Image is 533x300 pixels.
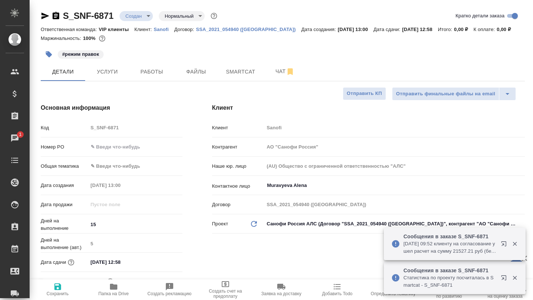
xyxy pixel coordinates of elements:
[91,163,174,170] div: ✎ Введи что-нибудь
[57,51,104,57] span: режим правок
[264,122,525,133] input: Пустое поле
[41,143,88,151] p: Номер PO
[120,11,153,21] div: Создан
[403,267,496,274] p: Сообщения в заказе S_SNF-6871
[403,240,496,255] p: [DATE] 09:52 клиенту на согласование ушел расчет на сумму 21527.21 руб (без НДС - 17939.34 руб). ...
[98,291,129,296] span: Папка на Drive
[30,279,86,300] button: Сохранить
[97,34,107,43] button: 0
[261,291,301,296] span: Заявка на доставку
[134,67,170,76] span: Работы
[338,27,373,32] p: [DATE] 13:00
[88,160,182,173] div: ✎ Введи что-нибудь
[41,259,66,266] p: Дата сдачи
[88,122,182,133] input: Пустое поле
[41,236,88,251] p: Дней на выполнение (авт.)
[159,11,205,21] div: Создан
[496,270,514,288] button: Открыть в новой вкладке
[473,27,497,32] p: К оплате:
[141,279,197,300] button: Создать рекламацию
[88,257,153,267] input: ✎ Введи что-нибудь
[196,26,301,32] a: SSA_2021_054940 ([GEOGRAPHIC_DATA])
[212,163,264,170] p: Наше юр. лицо
[178,67,214,76] span: Файлы
[209,11,219,21] button: Доп статусы указывают на важность/срочность заказа
[134,27,154,32] p: Клиент:
[162,13,196,19] button: Нормальный
[347,89,382,98] span: Отправить КП
[396,90,495,98] span: Отправить финальные файлы на email
[507,275,522,281] button: Закрыть
[373,27,402,32] p: Дата сдачи:
[392,87,499,100] button: Отправить финальные файлы на email
[66,258,76,267] button: Если добавить услуги и заполнить их объемом, то дата рассчитается автоматически
[402,27,438,32] p: [DATE] 12:58
[202,289,249,299] span: Создать счет на предоплату
[286,67,295,76] svg: Отписаться
[41,124,88,132] p: Код
[212,201,264,208] p: Договор
[154,27,174,32] p: Sanofi
[62,51,99,58] p: #режим правок
[371,291,416,296] span: Определить тематику
[105,277,115,286] button: Выбери, если сб и вс нужно считать рабочими днями для выполнения заказа.
[154,26,174,32] a: Sanofi
[41,163,88,170] p: Общая тематика
[507,241,522,247] button: Закрыть
[51,278,100,285] span: Учитывать выходные
[47,291,69,296] span: Сохранить
[496,236,514,254] button: Открыть в новой вкладке
[212,183,264,190] p: Контактное лицо
[264,142,525,152] input: Пустое поле
[212,220,228,228] p: Проект
[63,11,114,21] a: S_SNF-6871
[309,279,365,300] button: Добавить Todo
[41,35,83,41] p: Маржинальность:
[86,279,141,300] button: Папка на Drive
[267,67,303,76] span: Чат
[90,67,125,76] span: Услуги
[88,238,182,249] input: Пустое поле
[41,11,50,20] button: Скопировать ссылку для ЯМессенджера
[212,124,264,132] p: Клиент
[403,233,496,240] p: Сообщения в заказе S_SNF-6871
[212,103,525,112] h4: Клиент
[41,103,182,112] h4: Основная информация
[88,219,182,230] input: ✎ Введи что-нибудь
[88,142,182,152] input: ✎ Введи что-нибудь
[123,13,144,19] button: Создан
[196,27,301,32] p: SSA_2021_054940 ([GEOGRAPHIC_DATA])
[51,11,60,20] button: Скопировать ссылку
[45,67,81,76] span: Детали
[264,199,525,210] input: Пустое поле
[83,35,97,41] p: 100%
[14,131,26,138] span: 1
[41,46,57,62] button: Добавить тэг
[2,129,28,147] a: 1
[41,217,88,232] p: Дней на выполнение
[301,27,338,32] p: Дата создания:
[343,87,386,100] button: Отправить КП
[212,143,264,151] p: Контрагент
[197,279,253,300] button: Создать счет на предоплату
[41,27,99,32] p: Ответственная команда:
[253,279,309,300] button: Заявка на доставку
[41,182,88,189] p: Дата создания
[147,291,191,296] span: Создать рекламацию
[41,201,88,208] p: Дата продажи
[174,27,196,32] p: Договор:
[99,27,134,32] p: VIP клиенты
[521,185,522,186] button: Open
[264,218,525,230] div: Санофи Россия АЛС (Договор "SSA_2021_054940 ([GEOGRAPHIC_DATA])", контрагент "АО "Санофи Россия"")
[438,27,454,32] p: Итого:
[223,67,258,76] span: Smartcat
[88,199,153,210] input: Пустое поле
[454,27,474,32] p: 0,00 ₽
[264,161,525,171] input: Пустое поле
[392,87,516,100] div: split button
[403,274,496,289] p: Cтатистика по проекту посчиталась в Smartcat - S_SNF-6871
[88,180,153,191] input: Пустое поле
[497,27,516,32] p: 0,00 ₽
[365,279,421,300] button: Определить тематику
[322,291,352,296] span: Добавить Todo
